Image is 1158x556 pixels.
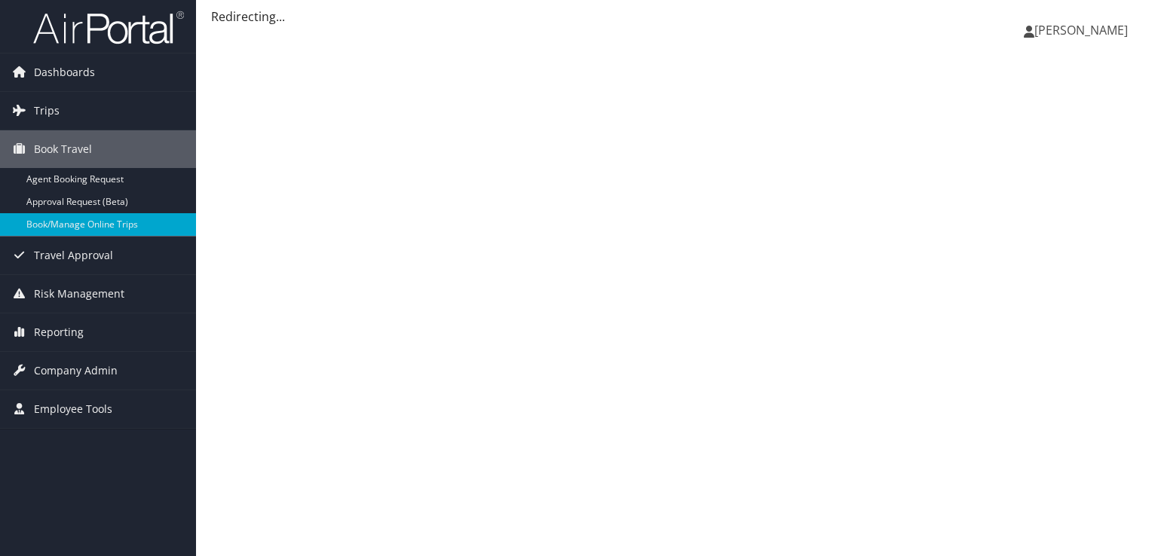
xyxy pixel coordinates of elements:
[34,237,113,274] span: Travel Approval
[34,130,92,168] span: Book Travel
[34,275,124,313] span: Risk Management
[1034,22,1128,38] span: [PERSON_NAME]
[33,10,184,45] img: airportal-logo.png
[34,53,95,91] span: Dashboards
[34,352,118,390] span: Company Admin
[34,313,84,351] span: Reporting
[211,8,1143,26] div: Redirecting...
[34,390,112,428] span: Employee Tools
[34,92,60,130] span: Trips
[1024,8,1143,53] a: [PERSON_NAME]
